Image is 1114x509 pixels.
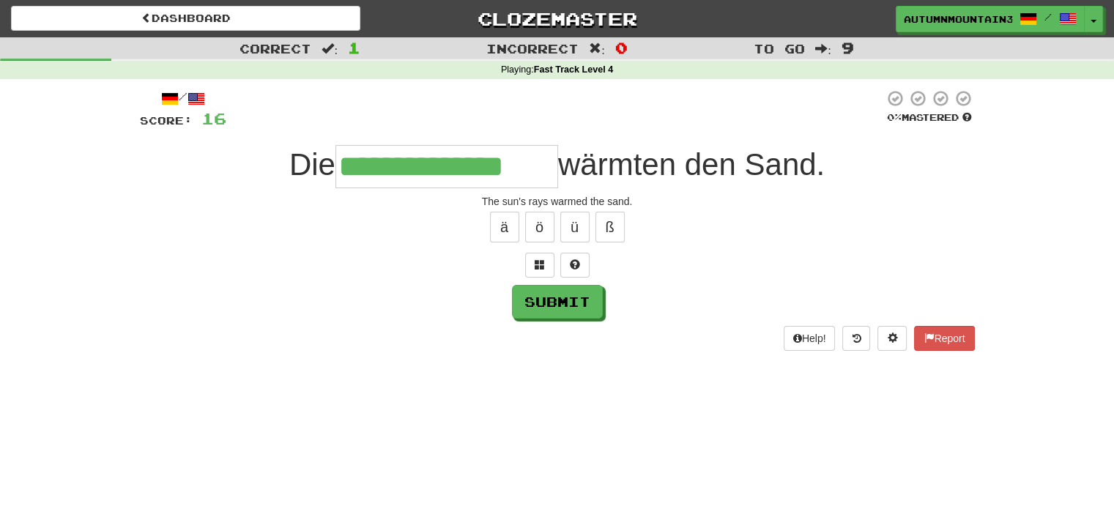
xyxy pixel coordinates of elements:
[289,147,335,182] span: Die
[904,12,1012,26] span: AutumnMountain3695
[754,41,805,56] span: To go
[887,111,902,123] span: 0 %
[348,39,360,56] span: 1
[140,194,975,209] div: The sun's rays warmed the sand.
[239,41,311,56] span: Correct
[382,6,732,31] a: Clozemaster
[486,41,579,56] span: Incorrect
[560,212,590,242] button: ü
[490,212,519,242] button: ä
[558,147,825,182] span: wärmten den Sand.
[842,326,870,351] button: Round history (alt+y)
[560,253,590,278] button: Single letter hint - you only get 1 per sentence and score half the points! alt+h
[595,212,625,242] button: ß
[784,326,836,351] button: Help!
[1044,12,1052,22] span: /
[884,111,975,125] div: Mastered
[512,285,603,319] button: Submit
[11,6,360,31] a: Dashboard
[201,109,226,127] span: 16
[140,114,193,127] span: Score:
[896,6,1085,32] a: AutumnMountain3695 /
[842,39,854,56] span: 9
[322,42,338,55] span: :
[914,326,974,351] button: Report
[615,39,628,56] span: 0
[525,253,554,278] button: Switch sentence to multiple choice alt+p
[815,42,831,55] span: :
[140,89,226,108] div: /
[534,64,614,75] strong: Fast Track Level 4
[525,212,554,242] button: ö
[589,42,605,55] span: :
